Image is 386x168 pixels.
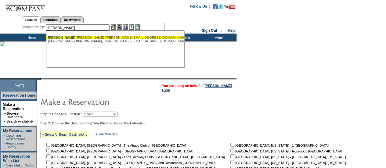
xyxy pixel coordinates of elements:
[229,155,346,159] nobr: [GEOGRAPHIC_DATA], [US_STATE] - [GEOGRAPHIC_DATA], [US_STATE]
[48,39,182,43] div: [PERSON_NAME] , [PERSON_NAME] ([EMAIL_ADDRESS][DOMAIN_NAME])
[45,161,216,165] nobr: [GEOGRAPHIC_DATA], [GEOGRAPHIC_DATA] - [GEOGRAPHIC_DATA] and Residences [GEOGRAPHIC_DATA]
[162,84,232,88] span: You are acting on behalf of:
[6,141,24,149] a: Reservation History
[3,93,35,98] a: Reservation Home
[129,24,134,30] img: Reservations
[42,133,87,136] a: » Select All Beach Destinations
[3,129,32,133] a: My Reservations
[40,112,82,116] b: Step 1: Choose a Lifestyle:
[201,34,236,41] td: Admin
[40,121,145,125] b: Step 2: Choose the Destination(s) You Wish to See on the Calendar:
[224,5,235,9] img: Subscribe to our YouTube Channel
[61,16,84,23] a: Reservations
[4,112,6,115] b: »
[39,78,41,80] img: promoShadowLeftCorner.gif
[213,6,218,10] a: Become our fan on Facebook
[213,4,218,9] img: Become our fan on Facebook
[45,144,186,147] nobr: [GEOGRAPHIC_DATA], [GEOGRAPHIC_DATA] - The Abaco Club on [GEOGRAPHIC_DATA]
[190,4,211,11] td: Follow Us ::
[4,141,5,149] td: ·
[218,6,223,10] a: Follow us on Twitter
[48,36,182,39] div: , [PERSON_NAME] ([PERSON_NAME][EMAIL_ADDRESS][DOMAIN_NAME])
[4,134,5,141] td: ·
[205,84,232,88] a: [PERSON_NAME]
[75,39,102,43] span: [PERSON_NAME]
[40,16,61,23] a: Residences
[6,134,25,141] a: Upcoming Reservations
[123,24,128,30] img: Impersonate
[23,24,46,30] div: Member Name:
[14,34,49,41] td: Home
[224,6,235,10] a: Subscribe to our YouTube Channel
[218,4,223,9] img: Follow us on Twitter
[229,144,329,147] nobr: [GEOGRAPHIC_DATA], [US_STATE] - 1 [GEOGRAPHIC_DATA]
[13,84,24,88] span: [DATE]
[3,154,30,163] a: My Reservation Wish List
[6,112,23,119] a: Browse Calendars
[228,28,236,33] a: Help
[162,88,170,92] a: Clear
[45,155,225,159] nobr: [GEOGRAPHIC_DATA], [GEOGRAPHIC_DATA] - The Hideaways Club: [GEOGRAPHIC_DATA], [GEOGRAPHIC_DATA]
[94,132,118,136] a: » Clear Selection
[3,102,24,111] a: Make a Reservation
[229,161,346,165] nobr: [GEOGRAPHIC_DATA], [US_STATE] - [GEOGRAPHIC_DATA], [US_STATE]
[4,120,6,123] td: ·
[229,149,342,153] nobr: [GEOGRAPHIC_DATA], [US_STATE] - Rosewood [GEOGRAPHIC_DATA]
[135,24,140,30] img: b_calculator.gif
[22,16,41,23] a: Members
[40,95,162,108] img: pgTtlMakeReservation.gif
[117,24,122,30] img: View
[202,28,217,33] a: Sign Out
[6,120,34,123] a: Search Availability
[48,36,75,39] span: [PERSON_NAME]
[111,24,116,30] img: b_edit.gif
[221,28,224,33] span: ::
[45,149,193,153] nobr: [GEOGRAPHIC_DATA], [GEOGRAPHIC_DATA] - [GEOGRAPHIC_DATA], [GEOGRAPHIC_DATA]
[41,78,42,80] img: blank.gif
